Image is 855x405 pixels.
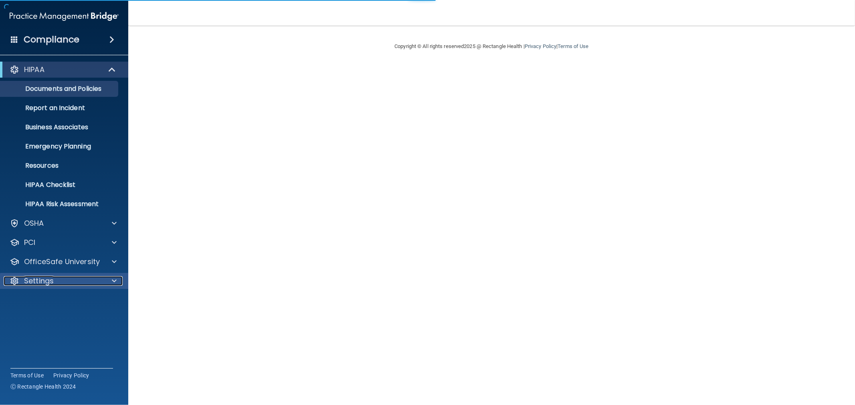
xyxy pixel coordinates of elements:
p: OSHA [24,219,44,228]
a: OSHA [10,219,117,228]
p: Report an Incident [5,104,115,112]
a: Terms of Use [10,371,44,379]
span: Ⓒ Rectangle Health 2024 [10,383,76,391]
a: Terms of Use [558,43,588,49]
a: OfficeSafe University [10,257,117,267]
p: Resources [5,162,115,170]
a: Privacy Policy [525,43,556,49]
p: Settings [24,276,54,286]
a: Settings [10,276,117,286]
a: PCI [10,238,117,247]
p: Emergency Planning [5,142,115,150]
p: OfficeSafe University [24,257,100,267]
img: PMB logo [10,8,119,24]
h4: Compliance [24,34,79,45]
p: PCI [24,238,35,247]
p: Business Associates [5,123,115,131]
a: Privacy Policy [53,371,89,379]
p: HIPAA Checklist [5,181,115,189]
a: HIPAA [10,65,116,74]
p: HIPAA Risk Assessment [5,200,115,208]
p: Documents and Policies [5,85,115,93]
p: HIPAA [24,65,44,74]
div: Copyright © All rights reserved 2025 @ Rectangle Health | | [346,34,638,59]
